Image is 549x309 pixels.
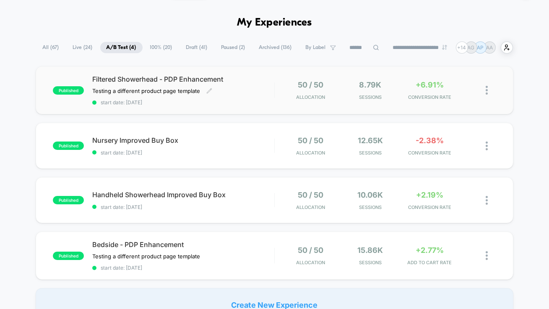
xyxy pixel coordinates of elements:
[36,42,65,53] span: All ( 67 )
[298,80,324,89] span: 50 / 50
[359,80,381,89] span: 8.79k
[343,204,398,210] span: Sessions
[297,260,325,265] span: Allocation
[416,80,444,89] span: +6.91%
[486,44,493,51] p: AA
[468,44,475,51] p: AG
[358,136,383,145] span: 12.65k
[477,44,484,51] p: AP
[486,142,488,150] img: close
[486,86,488,95] img: close
[53,86,84,95] span: published
[144,42,179,53] span: 100% ( 20 )
[486,251,488,260] img: close
[53,142,84,150] span: published
[92,75,274,83] span: Filtered Showerhead - PDP Enhancement
[53,252,84,260] span: published
[456,41,468,54] div: + 14
[402,150,458,156] span: CONVERSION RATE
[402,260,458,265] span: ADD TO CART RATE
[298,191,324,199] span: 50 / 50
[343,260,398,265] span: Sessions
[180,42,214,53] span: Draft ( 41 )
[92,88,200,94] span: Testing a different product page template
[237,17,312,29] h1: My Experiences
[416,191,443,199] span: +2.19%
[306,44,326,51] span: By Label
[402,204,458,210] span: CONVERSION RATE
[92,136,274,144] span: Nursery Improved Buy Box
[53,196,84,204] span: published
[92,253,200,260] span: Testing a different product page template
[67,42,99,53] span: Live ( 24 )
[92,204,274,210] span: start date: [DATE]
[297,150,325,156] span: Allocation
[92,149,274,156] span: start date: [DATE]
[215,42,252,53] span: Paused ( 2 )
[357,246,383,255] span: 15.86k
[297,94,325,100] span: Allocation
[416,246,444,255] span: +2.77%
[100,42,143,53] span: A/B Test ( 4 )
[343,150,398,156] span: Sessions
[402,94,458,100] span: CONVERSION RATE
[92,265,274,271] span: start date: [DATE]
[298,246,324,255] span: 50 / 50
[297,204,325,210] span: Allocation
[486,196,488,205] img: close
[357,191,383,199] span: 10.06k
[416,136,444,145] span: -2.38%
[298,136,324,145] span: 50 / 50
[442,45,447,50] img: end
[92,191,274,199] span: Handheld Showerhead Improved Buy Box
[343,94,398,100] span: Sessions
[92,99,274,106] span: start date: [DATE]
[92,240,274,249] span: Bedside - PDP Enhancement
[253,42,298,53] span: Archived ( 136 )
